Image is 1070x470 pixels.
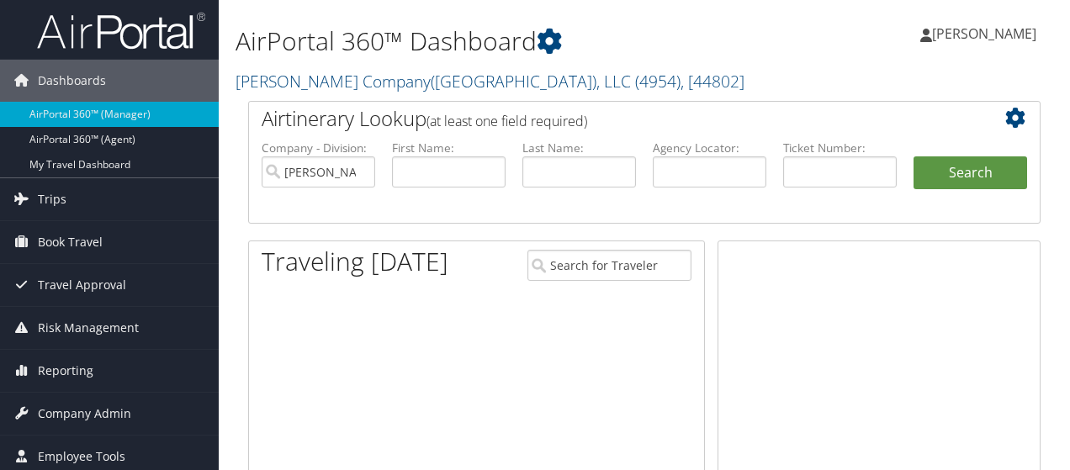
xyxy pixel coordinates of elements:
span: (at least one field required) [426,112,587,130]
button: Search [914,156,1027,190]
span: Travel Approval [38,264,126,306]
h1: Traveling [DATE] [262,244,448,279]
a: [PERSON_NAME] [920,8,1053,59]
span: Book Travel [38,221,103,263]
span: Risk Management [38,307,139,349]
span: [PERSON_NAME] [932,24,1036,43]
span: Company Admin [38,393,131,435]
span: Trips [38,178,66,220]
input: Search for Traveler [527,250,692,281]
span: Dashboards [38,60,106,102]
span: Reporting [38,350,93,392]
img: airportal-logo.png [37,11,205,50]
label: Ticket Number: [783,140,897,156]
a: [PERSON_NAME] Company([GEOGRAPHIC_DATA]), LLC [236,70,744,92]
label: Company - Division: [262,140,375,156]
h1: AirPortal 360™ Dashboard [236,24,781,59]
label: Last Name: [522,140,636,156]
span: ( 4954 ) [635,70,681,92]
label: Agency Locator: [653,140,766,156]
span: , [ 44802 ] [681,70,744,92]
label: First Name: [392,140,506,156]
h2: Airtinerary Lookup [262,104,961,133]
